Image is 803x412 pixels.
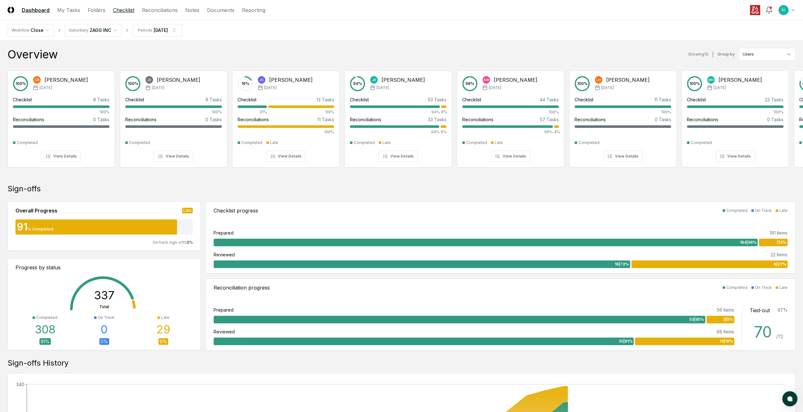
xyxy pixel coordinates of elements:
[264,85,277,91] span: [DATE]
[782,391,797,406] button: atlas-launcher
[755,285,772,290] div: On Track
[712,51,714,58] div: |
[601,85,614,91] span: [DATE]
[717,328,734,335] div: 68 Items
[270,140,278,146] div: Late
[133,24,182,37] button: Periods[DATE]
[776,333,783,340] div: / 72
[726,208,747,213] div: Completed
[750,5,760,15] img: ZAGG logo
[214,230,233,236] div: Prepared
[688,51,708,57] div: Showing 10
[238,109,267,115] div: 31%
[540,96,559,103] div: 44 Tasks
[16,381,24,387] tspan: 340
[376,85,389,91] span: [DATE]
[13,96,32,103] div: Checklist
[354,140,375,146] div: Completed
[776,240,786,245] span: 7 | 4 %
[157,76,200,84] div: [PERSON_NAME]
[596,78,601,82] span: LH
[765,96,783,103] div: 23 Tasks
[161,315,169,320] div: Late
[39,338,51,345] div: 91 %
[440,129,446,135] div: 6%
[578,140,599,146] div: Completed
[44,76,88,84] div: [PERSON_NAME]
[156,323,170,336] div: 29
[718,76,762,84] div: [PERSON_NAME]
[13,109,109,115] div: 100%
[57,6,80,14] a: My Tasks
[152,85,164,91] span: [DATE]
[214,328,235,335] div: Reviewed
[381,76,425,84] div: [PERSON_NAME]
[606,76,650,84] div: [PERSON_NAME]
[154,27,168,33] div: [DATE]
[214,284,270,291] div: Reconciliation progress
[689,317,704,322] span: 53 | 95 %
[113,6,134,14] a: Checklist
[441,109,446,115] div: 6%
[35,78,39,82] span: CR
[129,140,150,146] div: Completed
[147,78,151,82] span: JD
[15,207,57,214] div: Overall Progress
[779,208,788,213] div: Late
[93,116,109,123] div: 0 Tasks
[462,96,481,103] div: Checklist
[138,27,152,33] div: Periods
[484,78,489,82] span: KW
[754,325,776,340] div: 70
[770,230,788,236] div: 191 Items
[491,151,530,162] button: View Details
[740,240,756,245] span: 184 | 96 %
[379,151,418,162] button: View Details
[462,109,559,115] div: 100%
[8,48,58,61] div: Overview
[350,109,440,115] div: 94%
[13,116,44,123] div: Reconciliations
[615,261,629,267] span: 16 | 73 %
[603,151,642,162] button: View Details
[619,338,632,344] span: 55 | 81 %
[317,116,334,123] div: 11 Tasks
[232,66,340,167] a: 16%JC[PERSON_NAME][DATE]Checklist13 Tasks31%69%Reconciliations11 Tasks100%CompletedLateView Details
[88,6,105,14] a: Folders
[717,307,734,313] div: 56 Items
[35,323,56,336] div: 308
[457,66,564,167] a: 98%KW[PERSON_NAME][DATE]Checklist44 Tasks100%Reconciliations57 Tasks96%4%CompletedLateView Details
[778,4,789,16] button: SJ
[207,6,234,14] a: Documents
[8,66,115,167] a: 100%CR[PERSON_NAME][DATE]Checklist9 Tasks100%Reconciliations0 TasksCompletedView Details
[767,116,783,123] div: 0 Tasks
[462,116,493,123] div: Reconciliations
[345,66,452,167] a: 94%JR[PERSON_NAME][DATE]Checklist53 Tasks94%6%Reconciliations33 Tasks94%6%CompletedLateView Details
[214,307,233,313] div: Prepared
[316,96,334,103] div: 13 Tasks
[779,285,788,290] div: Late
[238,96,257,103] div: Checklist
[187,240,193,245] span: 0 %
[687,96,706,103] div: Checklist
[205,96,222,103] div: 9 Tasks
[158,338,168,345] div: 9 %
[713,85,726,91] span: [DATE]
[708,78,714,82] span: MH
[428,116,446,123] div: 33 Tasks
[494,76,537,84] div: [PERSON_NAME]
[575,109,671,115] div: 100%
[575,96,593,103] div: Checklist
[27,226,53,232] div: % Completed
[720,338,733,344] span: 13 | 19 %
[654,96,671,103] div: 11 Tasks
[242,6,265,14] a: Reporting
[462,129,553,135] div: 96%
[350,129,439,135] div: 94%
[120,66,227,167] a: 100%JD[PERSON_NAME][DATE]Checklist9 Tasks100%Reconciliations0 TasksCompletedView Details
[36,315,57,320] div: Completed
[8,7,14,13] img: Logo
[17,140,38,146] div: Completed
[241,140,263,146] div: Completed
[350,96,369,103] div: Checklist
